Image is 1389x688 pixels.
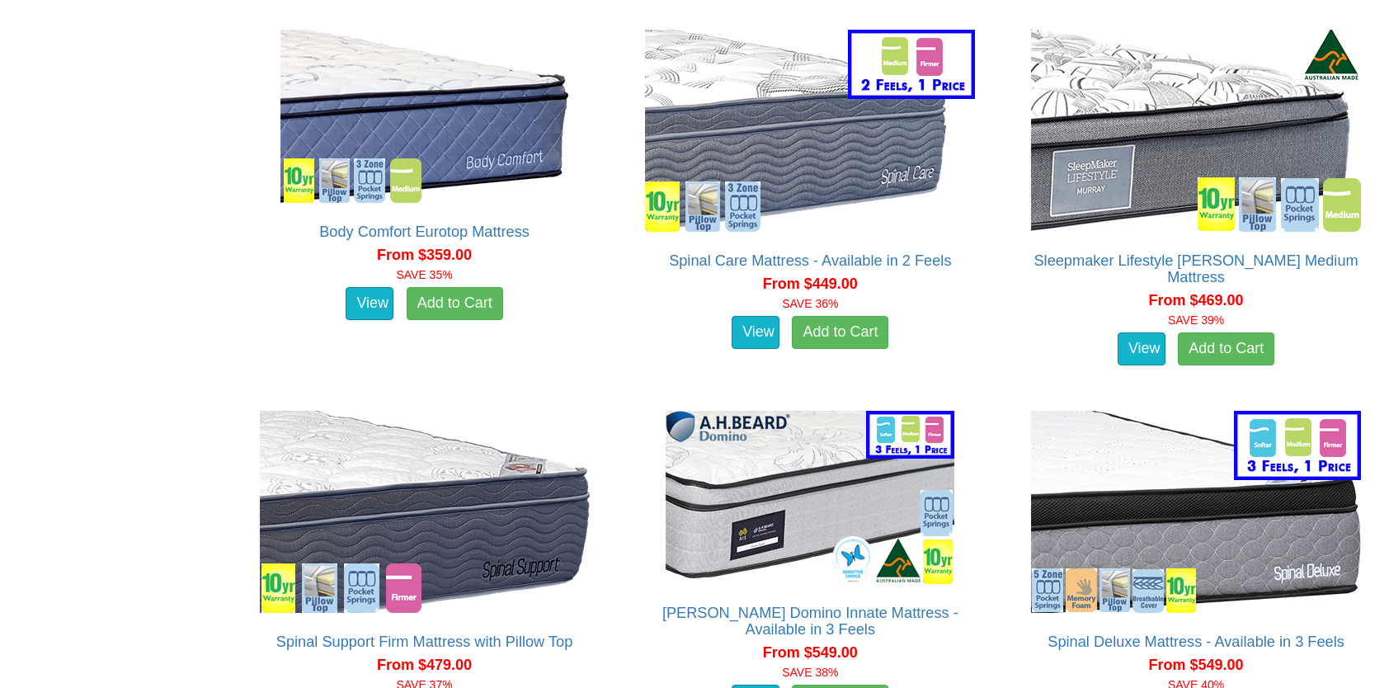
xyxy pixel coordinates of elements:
[792,316,888,349] a: Add to Cart
[1149,292,1244,309] span: From $469.00
[346,287,393,320] a: View
[732,316,779,349] a: View
[1149,657,1244,673] span: From $549.00
[641,26,979,236] img: Spinal Care Mattress - Available in 2 Feels
[763,644,858,661] span: From $549.00
[396,268,452,281] font: SAVE 35%
[1118,332,1165,365] a: View
[407,287,503,320] a: Add to Cart
[782,666,838,679] font: SAVE 38%
[763,276,858,292] span: From $449.00
[1027,407,1365,617] img: Spinal Deluxe Mattress - Available in 3 Feels
[662,605,958,638] a: [PERSON_NAME] Domino Innate Mattress - Available in 3 Feels
[1048,634,1344,650] a: Spinal Deluxe Mattress - Available in 3 Feels
[1178,332,1274,365] a: Add to Cart
[1168,313,1224,327] font: SAVE 39%
[669,252,951,269] a: Spinal Care Mattress - Available in 2 Feels
[377,247,472,263] span: From $359.00
[256,407,594,617] img: Spinal Support Firm Mattress with Pillow Top
[276,26,573,207] img: Body Comfort Eurotop Mattress
[782,297,838,310] font: SAVE 36%
[662,407,958,588] img: A.H Beard Domino Innate Mattress - Available in 3 Feels
[319,224,530,240] a: Body Comfort Eurotop Mattress
[1027,26,1365,236] img: Sleepmaker Lifestyle Murray Medium Mattress
[1034,252,1358,285] a: Sleepmaker Lifestyle [PERSON_NAME] Medium Mattress
[377,657,472,673] span: From $479.00
[276,634,573,650] a: Spinal Support Firm Mattress with Pillow Top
